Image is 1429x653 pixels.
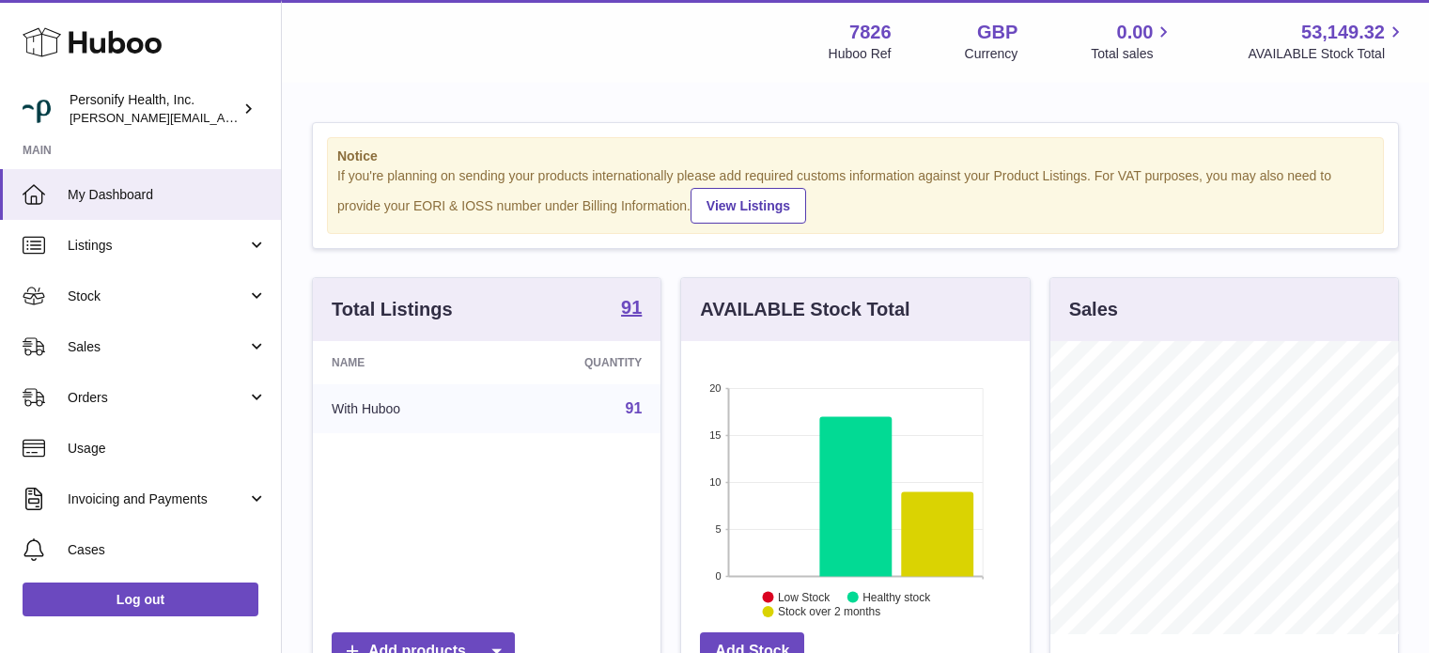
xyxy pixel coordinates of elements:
div: Huboo Ref [829,45,892,63]
span: Usage [68,440,267,458]
span: Listings [68,237,247,255]
a: 53,149.32 AVAILABLE Stock Total [1248,20,1406,63]
th: Quantity [496,341,660,384]
text: Low Stock [778,590,831,603]
span: AVAILABLE Stock Total [1248,45,1406,63]
text: 0 [716,570,722,582]
span: 53,149.32 [1301,20,1385,45]
th: Name [313,341,496,384]
text: 15 [710,429,722,441]
text: Stock over 2 months [778,605,880,618]
a: 91 [626,400,643,416]
strong: 91 [621,298,642,317]
a: 91 [621,298,642,320]
strong: Notice [337,148,1374,165]
text: 5 [716,523,722,535]
strong: GBP [977,20,1017,45]
span: Stock [68,288,247,305]
text: 20 [710,382,722,394]
span: Orders [68,389,247,407]
text: Healthy stock [862,590,931,603]
span: My Dashboard [68,186,267,204]
h3: Total Listings [332,297,453,322]
span: Total sales [1091,45,1174,63]
h3: AVAILABLE Stock Total [700,297,909,322]
td: With Huboo [313,384,496,433]
span: 0.00 [1117,20,1154,45]
div: Currency [965,45,1018,63]
a: 0.00 Total sales [1091,20,1174,63]
span: Cases [68,541,267,559]
a: View Listings [691,188,806,224]
span: Sales [68,338,247,356]
a: Log out [23,583,258,616]
h3: Sales [1069,297,1118,322]
span: Invoicing and Payments [68,490,247,508]
span: [PERSON_NAME][EMAIL_ADDRESS][PERSON_NAME][DOMAIN_NAME] [70,110,477,125]
strong: 7826 [849,20,892,45]
div: If you're planning on sending your products internationally please add required customs informati... [337,167,1374,224]
img: donald.holliday@virginpulse.com [23,95,51,123]
text: 10 [710,476,722,488]
div: Personify Health, Inc. [70,91,239,127]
